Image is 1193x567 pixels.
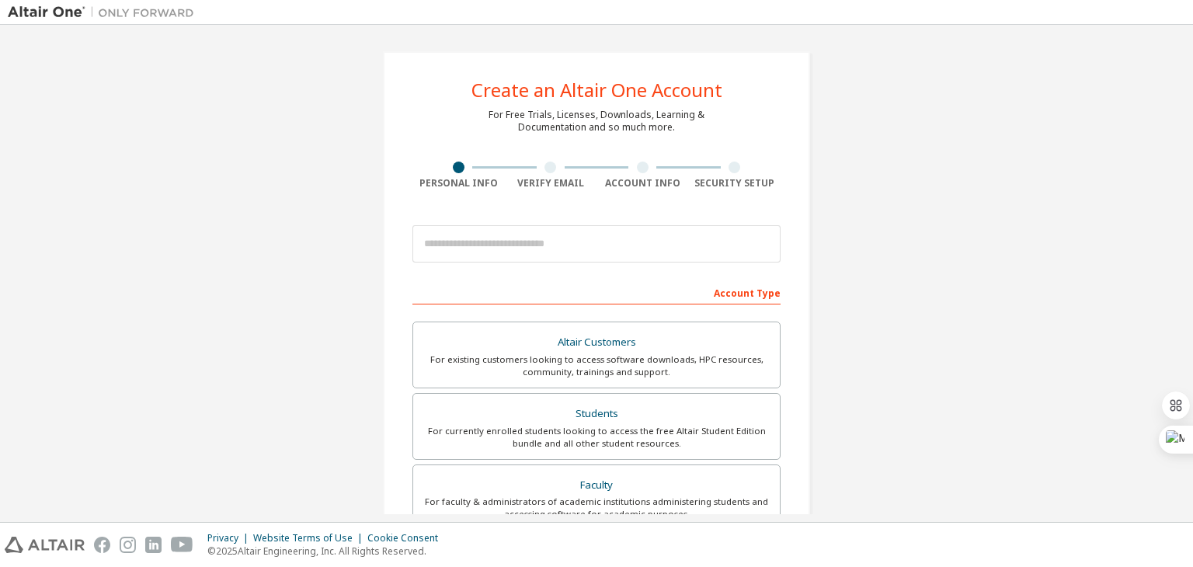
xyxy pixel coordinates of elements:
[423,403,770,425] div: Students
[207,532,253,544] div: Privacy
[689,177,781,190] div: Security Setup
[596,177,689,190] div: Account Info
[207,544,447,558] p: © 2025 Altair Engineering, Inc. All Rights Reserved.
[423,475,770,496] div: Faculty
[423,353,770,378] div: For existing customers looking to access software downloads, HPC resources, community, trainings ...
[367,532,447,544] div: Cookie Consent
[145,537,162,553] img: linkedin.svg
[423,425,770,450] div: For currently enrolled students looking to access the free Altair Student Edition bundle and all ...
[489,109,704,134] div: For Free Trials, Licenses, Downloads, Learning & Documentation and so much more.
[423,496,770,520] div: For faculty & administrators of academic institutions administering students and accessing softwa...
[253,532,367,544] div: Website Terms of Use
[171,537,193,553] img: youtube.svg
[423,332,770,353] div: Altair Customers
[471,81,722,99] div: Create an Altair One Account
[120,537,136,553] img: instagram.svg
[94,537,110,553] img: facebook.svg
[412,177,505,190] div: Personal Info
[5,537,85,553] img: altair_logo.svg
[412,280,781,304] div: Account Type
[505,177,597,190] div: Verify Email
[8,5,202,20] img: Altair One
